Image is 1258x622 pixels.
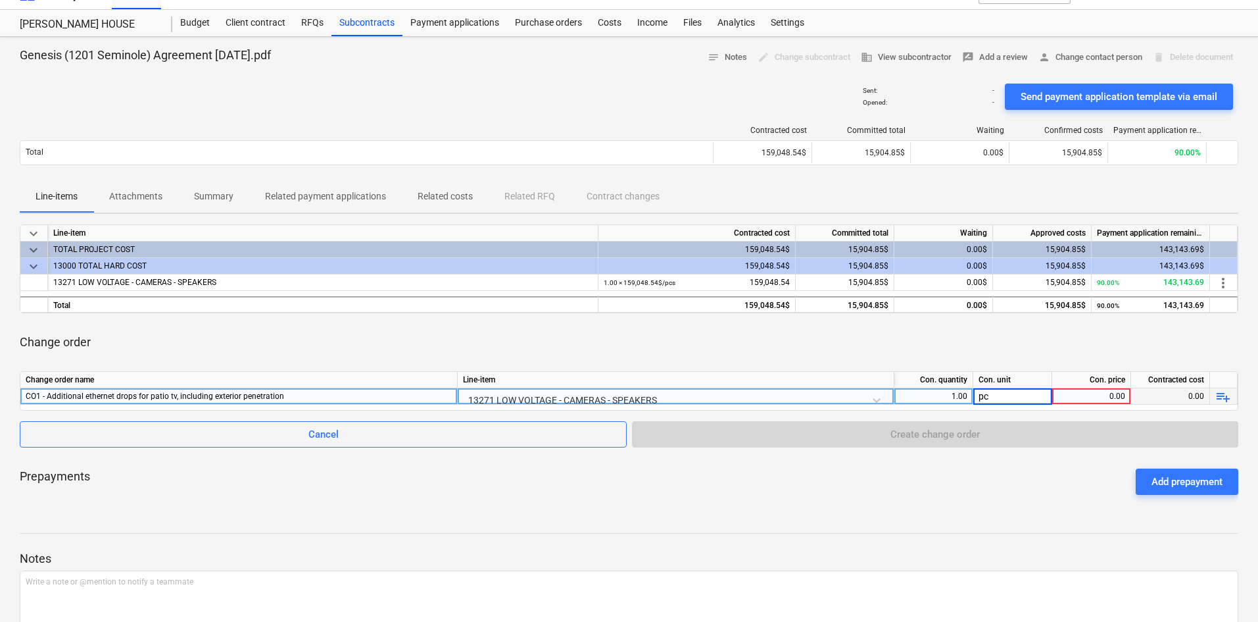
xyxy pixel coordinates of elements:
[817,126,906,135] div: Committed total
[1092,242,1210,258] div: 143,143.69$
[1038,50,1142,65] span: Change contact person
[863,86,877,95] p: Sent :
[172,10,218,36] a: Budget
[763,10,812,36] a: Settings
[796,225,894,242] div: Committed total
[26,388,452,404] div: CO1 - Additional ethernet drops for patio tv, including exterior penetration
[629,10,675,36] div: Income
[218,10,293,36] a: Client contract
[973,372,1052,388] div: Con. unit
[848,278,888,287] span: 15,904.85$
[1046,278,1086,287] span: 15,904.85$
[26,226,41,242] span: keyboard_arrow_down
[1033,47,1148,68] button: Change contact person
[1097,279,1119,286] small: 90.00%
[861,50,952,65] span: View subcontractor
[598,258,796,274] div: 159,048.54$
[894,242,993,258] div: 0.00$
[708,51,719,63] span: notes
[993,242,1092,258] div: 15,904.85$
[26,242,41,258] span: keyboard_arrow_down
[1215,389,1231,405] span: playlist_add
[26,259,41,274] span: keyboard_arrow_down
[962,51,974,63] span: rate_review
[48,225,598,242] div: Line-item
[1038,51,1050,63] span: person
[796,258,894,274] div: 15,904.85$
[1136,469,1238,495] button: Add prepayment
[1062,148,1102,157] span: 15,904.85$
[20,18,157,32] div: [PERSON_NAME] HOUSE
[20,469,90,495] p: Prepayments
[331,10,402,36] a: Subcontracts
[26,147,43,158] p: Total
[598,225,796,242] div: Contracted cost
[418,190,473,203] p: Related costs
[916,126,1004,135] div: Waiting
[894,258,993,274] div: 0.00$
[865,148,905,157] span: 15,904.85$
[20,47,271,63] p: Genesis (1201 Seminole) Agreement [DATE].pdf
[856,47,957,68] button: View subcontractor
[1215,275,1231,291] span: more_vert
[993,225,1092,242] div: Approved costs
[1015,126,1103,135] div: Confirmed costs
[507,10,590,36] a: Purchase orders
[590,10,629,36] a: Costs
[675,10,710,36] a: Files
[702,47,752,68] button: Notes
[962,50,1028,65] span: Add a review
[957,47,1033,68] button: Add a review
[992,86,994,95] p: -
[598,296,796,313] div: 159,048.54$
[598,242,796,258] div: 159,048.54$
[604,279,675,286] small: 1.00 × 159,048.54$ / pcs
[1113,126,1201,135] div: Payment application remaining
[894,372,973,388] div: Con. quantity
[1097,298,1204,314] div: 143,143.69
[1021,88,1217,105] div: Send payment application template via email
[53,274,593,291] div: 13271 LOW VOLTAGE - CAMERAS - SPEAKERS
[1052,372,1131,388] div: Con. price
[710,10,763,36] a: Analytics
[1131,372,1210,388] div: Contracted cost
[1005,84,1233,110] button: Send payment application template via email
[48,296,598,313] div: Total
[53,242,593,258] div: TOTAL PROJECT COST
[983,148,1004,157] span: 0.00$
[967,278,987,287] span: 0.00$
[1092,258,1210,274] div: 143,143.69$
[293,10,331,36] a: RFQs
[20,421,627,448] button: Cancel
[796,296,894,313] div: 15,904.85$
[1097,302,1119,309] small: 90.00%
[1151,473,1222,490] div: Add prepayment
[20,334,91,350] p: Change order
[993,258,1092,274] div: 15,904.85$
[900,388,967,405] div: 1.00
[402,10,507,36] a: Payment applications
[36,190,78,203] p: Line-items
[604,274,790,291] div: 159,048.54
[894,296,993,313] div: 0.00$
[719,126,807,135] div: Contracted cost
[863,98,887,107] p: Opened :
[20,372,458,388] div: Change order name
[20,551,1238,567] p: Notes
[53,258,593,274] div: 13000 TOTAL HARD COST
[1057,388,1125,405] div: 0.00
[861,51,873,63] span: business
[713,142,811,163] div: 159,048.54$
[1097,274,1204,291] div: 143,143.69
[1092,225,1210,242] div: Payment application remaining
[265,190,386,203] p: Related payment applications
[1174,148,1201,157] span: 90.00%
